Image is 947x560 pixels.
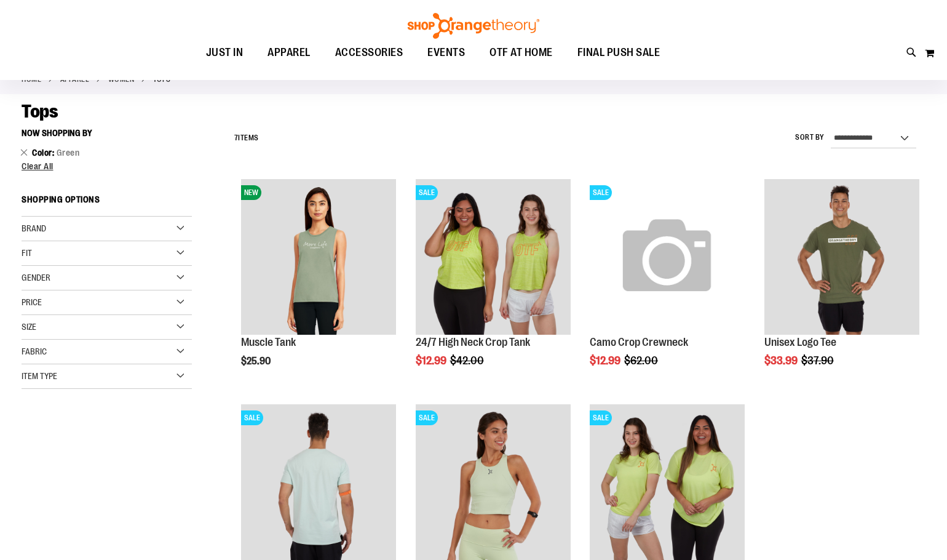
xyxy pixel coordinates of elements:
[590,404,745,559] img: Product image for Unisex Short Sleeve Mesh Tee
[241,404,396,559] img: Unisex Short Sleeve Recovery Tee
[323,39,416,67] a: ACCESSORIES
[255,39,323,66] a: APPAREL
[22,322,36,332] span: Size
[590,354,622,367] span: $12.99
[764,179,919,334] img: Front closeup view of 2024 Unisex Logo Tee
[577,39,660,66] span: FINAL PUSH SALE
[234,134,239,142] span: 7
[410,173,577,398] div: product
[477,39,565,67] a: OTF AT HOME
[32,148,57,158] span: Color
[241,410,263,425] span: SALE
[416,179,571,336] a: Product image for 24/7 High Neck Crop TankSALE
[267,39,311,66] span: APPAREL
[565,39,673,67] a: FINAL PUSH SALE
[22,122,98,143] button: Now Shopping by
[590,410,612,425] span: SALE
[489,39,553,66] span: OTF AT HOME
[22,101,58,122] span: Tops
[241,179,396,336] a: Muscle TankNEW
[624,354,660,367] span: $62.00
[590,336,688,348] a: Camo Crop Crewneck
[22,223,46,233] span: Brand
[22,297,42,307] span: Price
[22,189,192,217] strong: Shopping Options
[427,39,465,66] span: EVENTS
[590,179,745,336] a: Camo Crop CrewneckSALE
[241,179,396,334] img: Muscle Tank
[234,129,259,148] h2: Items
[416,354,448,367] span: $12.99
[22,162,192,170] a: Clear All
[241,356,272,367] span: $25.90
[22,161,53,171] span: Clear All
[764,354,799,367] span: $33.99
[235,173,402,398] div: product
[801,354,836,367] span: $37.90
[590,179,745,334] img: Camo Crop Crewneck
[57,148,80,158] span: Green
[241,336,296,348] a: Muscle Tank
[416,179,571,334] img: Product image for 24/7 High Neck Crop Tank
[406,13,541,39] img: Shop Orangetheory
[22,346,47,356] span: Fabric
[450,354,486,367] span: $42.00
[584,173,751,398] div: product
[758,173,925,398] div: product
[22,273,50,282] span: Gender
[764,179,919,336] a: Front closeup view of 2024 Unisex Logo Tee
[416,410,438,425] span: SALE
[335,39,403,66] span: ACCESSORIES
[206,39,244,66] span: JUST IN
[795,132,825,143] label: Sort By
[22,371,57,381] span: Item Type
[590,185,612,200] span: SALE
[416,336,530,348] a: 24/7 High Neck Crop Tank
[22,248,32,258] span: Fit
[415,39,477,67] a: EVENTS
[416,185,438,200] span: SALE
[241,185,261,200] span: NEW
[194,39,256,67] a: JUST IN
[764,336,836,348] a: Unisex Logo Tee
[416,404,571,559] img: Product image for lululemon Wunder Train Racerback Tank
